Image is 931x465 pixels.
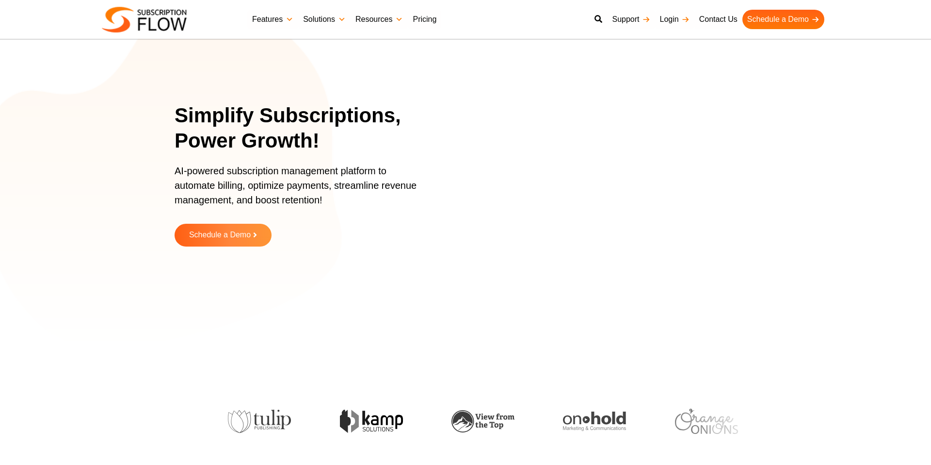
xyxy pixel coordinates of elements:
a: Schedule a Demo [175,224,272,247]
a: Contact Us [694,10,742,29]
img: view-from-the-top [451,410,514,433]
img: onhold-marketing [563,412,626,431]
a: Schedule a Demo [742,10,824,29]
img: tulip-publishing [228,410,291,433]
a: Resources [351,10,408,29]
img: Subscriptionflow [102,7,187,33]
a: Pricing [408,10,441,29]
a: Solutions [298,10,351,29]
p: AI-powered subscription management platform to automate billing, optimize payments, streamline re... [175,164,427,217]
a: Features [247,10,298,29]
span: Schedule a Demo [189,231,251,239]
a: Login [655,10,694,29]
img: kamp-solution [340,410,403,432]
img: orange-onions [675,409,738,433]
a: Support [607,10,655,29]
h1: Simplify Subscriptions, Power Growth! [175,103,439,154]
